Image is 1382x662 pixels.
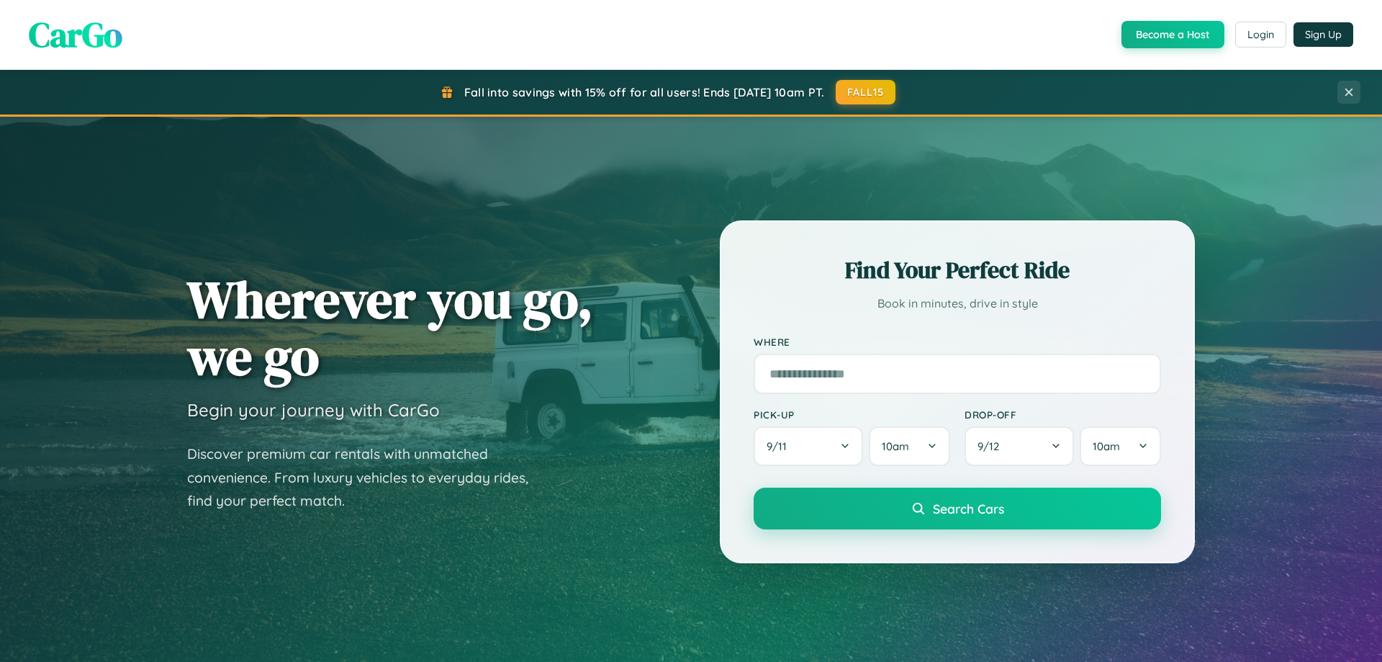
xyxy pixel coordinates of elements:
[1093,439,1120,453] span: 10am
[754,426,863,466] button: 9/11
[882,439,909,453] span: 10am
[29,11,122,58] span: CarGo
[1121,21,1224,48] button: Become a Host
[754,408,950,421] label: Pick-up
[977,439,1006,453] span: 9 / 12
[754,254,1161,286] h2: Find Your Perfect Ride
[754,336,1161,348] label: Where
[933,501,1004,516] span: Search Cars
[754,293,1161,314] p: Book in minutes, drive in style
[965,426,1074,466] button: 9/12
[1293,22,1353,47] button: Sign Up
[754,488,1161,529] button: Search Cars
[187,399,440,421] h3: Begin your journey with CarGo
[767,439,794,453] span: 9 / 11
[836,80,896,104] button: FALL15
[187,442,547,513] p: Discover premium car rentals with unmatched convenience. From luxury vehicles to everyday rides, ...
[187,271,593,385] h1: Wherever you go, we go
[1080,426,1161,466] button: 10am
[464,85,825,99] span: Fall into savings with 15% off for all users! Ends [DATE] 10am PT.
[1235,22,1286,48] button: Login
[965,408,1161,421] label: Drop-off
[869,426,950,466] button: 10am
